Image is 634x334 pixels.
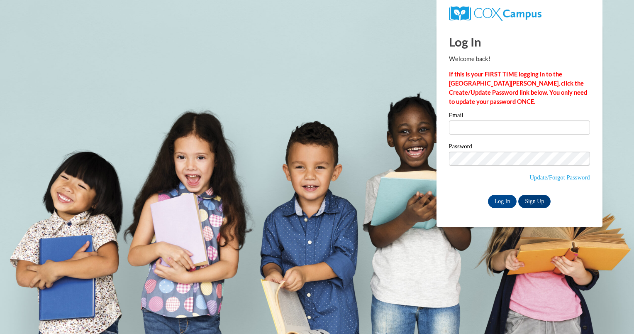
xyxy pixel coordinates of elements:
[449,33,590,50] h1: Log In
[449,143,590,152] label: Password
[518,195,551,208] a: Sign Up
[449,54,590,64] p: Welcome back!
[530,174,590,181] a: Update/Forgot Password
[449,10,541,17] a: COX Campus
[488,195,517,208] input: Log In
[449,6,541,21] img: COX Campus
[449,112,590,120] label: Email
[449,71,587,105] strong: If this is your FIRST TIME logging in to the [GEOGRAPHIC_DATA][PERSON_NAME], click the Create/Upd...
